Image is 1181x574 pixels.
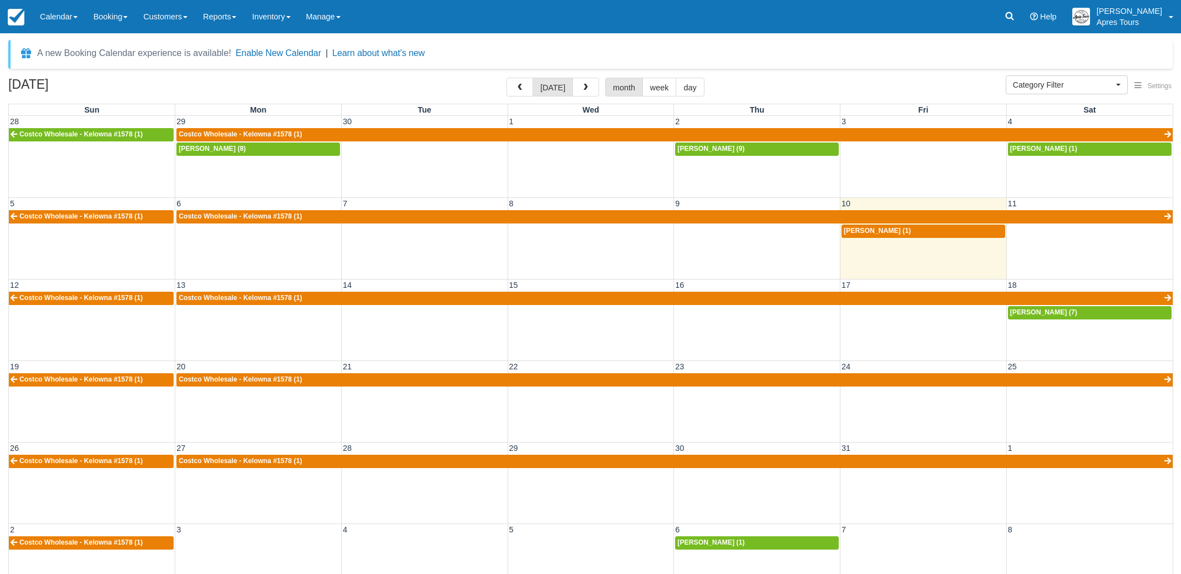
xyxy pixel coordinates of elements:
span: [PERSON_NAME] (1) [844,227,911,235]
a: Costco Wholesale - Kelowna #1578 (1) [176,128,1173,141]
span: Costco Wholesale - Kelowna #1578 (1) [179,294,302,302]
span: 20 [175,362,186,371]
a: [PERSON_NAME] (1) [842,225,1005,238]
a: Costco Wholesale - Kelowna #1578 (1) [176,455,1173,468]
a: Learn about what's new [332,48,425,58]
span: 28 [9,117,20,126]
button: Settings [1128,78,1178,94]
img: checkfront-main-nav-mini-logo.png [8,9,24,26]
button: day [676,78,704,96]
span: 9 [674,199,681,208]
span: 28 [342,444,353,453]
span: Costco Wholesale - Kelowna #1578 (1) [19,294,143,302]
a: Costco Wholesale - Kelowna #1578 (1) [176,373,1173,387]
button: Category Filter [1006,75,1128,94]
a: [PERSON_NAME] (1) [675,536,839,550]
a: Costco Wholesale - Kelowna #1578 (1) [9,455,174,468]
span: Settings [1148,82,1172,90]
span: 8 [1007,525,1013,534]
span: Sat [1083,105,1096,114]
a: Costco Wholesale - Kelowna #1578 (1) [176,292,1173,305]
span: 10 [840,199,851,208]
button: [DATE] [533,78,573,96]
span: Costco Wholesale - Kelowna #1578 (1) [19,212,143,220]
span: 12 [9,281,20,289]
span: 29 [175,117,186,126]
a: Costco Wholesale - Kelowna #1578 (1) [9,536,174,550]
span: [PERSON_NAME] (1) [677,539,744,546]
span: 27 [175,444,186,453]
span: Thu [749,105,764,114]
span: [PERSON_NAME] (9) [677,145,744,153]
span: Mon [250,105,267,114]
span: Costco Wholesale - Kelowna #1578 (1) [19,539,143,546]
span: 18 [1007,281,1018,289]
span: Sun [84,105,99,114]
span: 31 [840,444,851,453]
span: Costco Wholesale - Kelowna #1578 (1) [19,457,143,465]
span: 19 [9,362,20,371]
span: 26 [9,444,20,453]
span: 11 [1007,199,1018,208]
span: [PERSON_NAME] (1) [1010,145,1077,153]
p: Apres Tours [1097,17,1162,28]
span: 16 [674,281,685,289]
span: Costco Wholesale - Kelowna #1578 (1) [179,375,302,383]
button: month [605,78,643,96]
h2: [DATE] [8,78,149,98]
span: Costco Wholesale - Kelowna #1578 (1) [179,212,302,220]
span: 14 [342,281,353,289]
a: [PERSON_NAME] (1) [1008,143,1172,156]
span: 17 [840,281,851,289]
span: 22 [508,362,519,371]
span: 6 [674,525,681,534]
i: Help [1030,13,1038,21]
img: A1 [1072,8,1090,26]
span: 30 [674,444,685,453]
span: 4 [342,525,348,534]
span: Costco Wholesale - Kelowna #1578 (1) [179,457,302,465]
span: 24 [840,362,851,371]
span: 1 [1007,444,1013,453]
span: 3 [840,117,847,126]
a: Costco Wholesale - Kelowna #1578 (1) [176,210,1173,223]
a: Costco Wholesale - Kelowna #1578 (1) [9,292,174,305]
button: Enable New Calendar [236,48,321,59]
a: Costco Wholesale - Kelowna #1578 (1) [9,210,174,223]
span: 5 [9,199,16,208]
div: A new Booking Calendar experience is available! [37,47,231,60]
span: 7 [840,525,847,534]
a: [PERSON_NAME] (8) [176,143,340,156]
span: 2 [674,117,681,126]
span: 4 [1007,117,1013,126]
span: 2 [9,525,16,534]
span: | [326,48,328,58]
button: week [642,78,677,96]
p: [PERSON_NAME] [1097,6,1162,17]
span: 3 [175,525,182,534]
span: 8 [508,199,515,208]
span: 1 [508,117,515,126]
a: [PERSON_NAME] (7) [1008,306,1172,319]
span: Wed [582,105,599,114]
span: Help [1040,12,1057,21]
span: 30 [342,117,353,126]
span: Fri [918,105,928,114]
span: Costco Wholesale - Kelowna #1578 (1) [19,130,143,138]
span: 5 [508,525,515,534]
span: Category Filter [1013,79,1113,90]
span: [PERSON_NAME] (7) [1010,308,1077,316]
span: Tue [418,105,432,114]
span: 25 [1007,362,1018,371]
span: 13 [175,281,186,289]
span: 7 [342,199,348,208]
span: [PERSON_NAME] (8) [179,145,246,153]
span: 15 [508,281,519,289]
span: Costco Wholesale - Kelowna #1578 (1) [19,375,143,383]
span: 21 [342,362,353,371]
span: Costco Wholesale - Kelowna #1578 (1) [179,130,302,138]
span: 29 [508,444,519,453]
a: Costco Wholesale - Kelowna #1578 (1) [9,373,174,387]
span: 23 [674,362,685,371]
span: 6 [175,199,182,208]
